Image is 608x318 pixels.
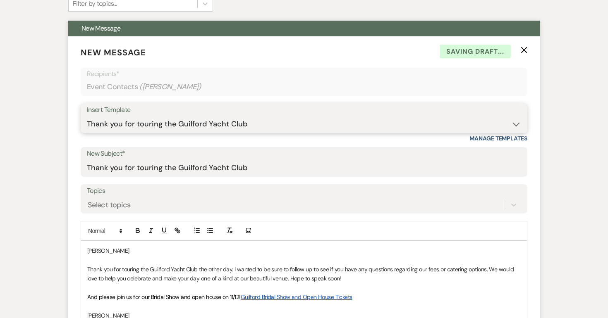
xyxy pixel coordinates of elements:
[87,104,521,116] div: Insert Template
[440,45,511,59] span: Saving draft...
[81,24,120,33] span: New Message
[87,79,521,95] div: Event Contacts
[469,135,527,142] a: Manage Templates
[81,47,146,58] span: New Message
[87,185,521,197] label: Topics
[87,246,521,255] p: [PERSON_NAME]
[87,265,521,283] p: Thank you for touring the Guilford Yacht Club the other day. I wanted to be sure to follow up to ...
[87,69,521,79] p: Recipients*
[241,293,352,301] a: Guilford Bridal Show and Open House Tickets
[87,293,241,301] span: And please join us for our Bridal Show and open house on 11/12!
[139,81,201,93] span: ( [PERSON_NAME] )
[88,199,131,210] div: Select topics
[87,148,521,160] label: New Subject*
